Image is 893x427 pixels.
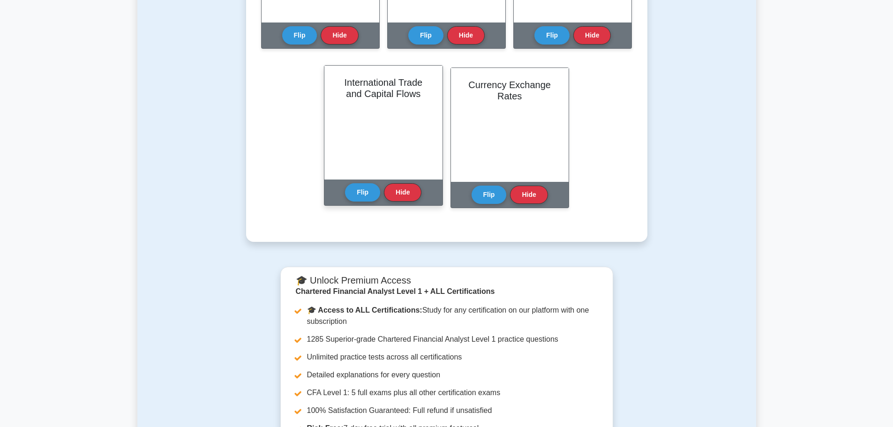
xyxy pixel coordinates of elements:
button: Hide [573,26,611,45]
h2: Currency Exchange Rates [462,79,557,102]
button: Flip [534,26,570,45]
button: Flip [472,186,507,204]
button: Flip [282,26,317,45]
button: Hide [384,183,421,202]
button: Hide [321,26,358,45]
h2: International Trade and Capital Flows [336,77,431,99]
button: Hide [510,186,548,204]
button: Flip [408,26,443,45]
button: Hide [447,26,485,45]
button: Flip [345,183,380,202]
